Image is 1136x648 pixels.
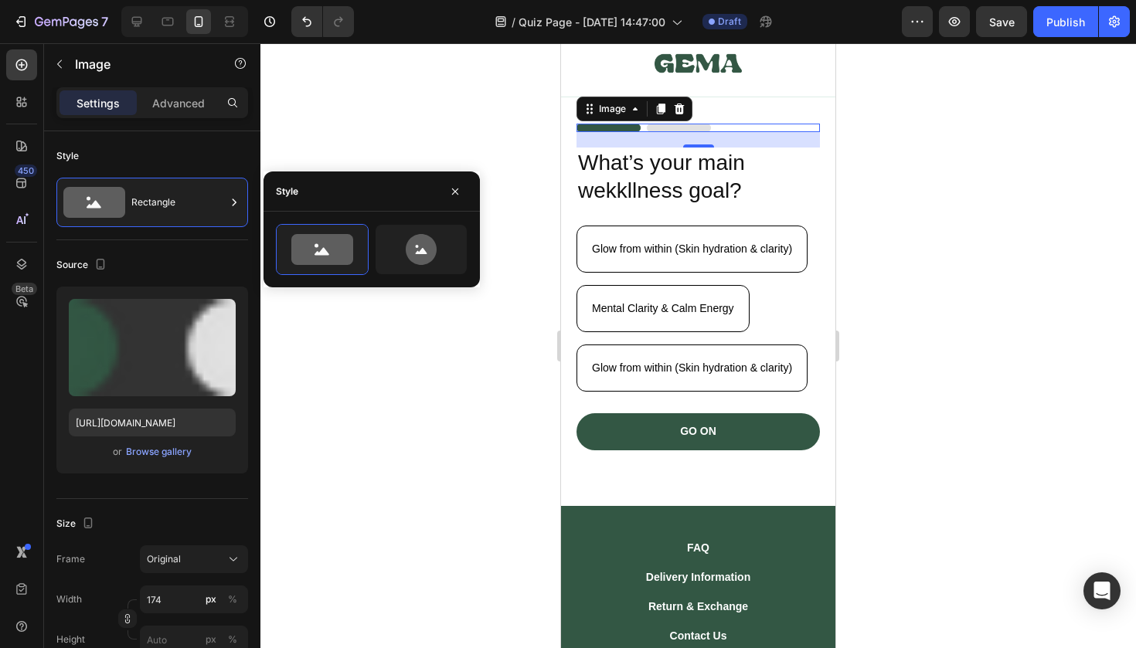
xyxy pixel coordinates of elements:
button: Original [140,545,248,573]
div: Browse gallery [126,445,192,459]
div: Style [276,185,298,198]
div: Source [56,255,110,276]
div: 450 [15,165,37,177]
img: preview-image [69,299,236,396]
div: Style [56,149,79,163]
a: Delivery Information [85,527,189,541]
span: Original [147,552,181,566]
button: % [202,590,220,609]
span: Quiz Page - [DATE] 14:47:00 [519,14,665,30]
div: % [228,633,237,646]
button: <p>Mental Clarity &amp; Calm Energy</p> [15,242,189,289]
div: % [228,592,237,606]
span: Save [989,15,1015,29]
div: Beta [12,283,37,295]
div: Rectangle [131,185,226,220]
p: Advanced [152,95,205,111]
div: Publish [1046,14,1085,30]
div: Open Intercom Messenger [1083,572,1121,609]
div: Undo/Redo [291,6,354,37]
button: Browse gallery [125,444,192,460]
div: px [206,633,216,646]
p: Settings [77,95,120,111]
button: px [223,590,242,609]
a: Return & Exchange [87,556,187,570]
iframe: Design area [561,43,835,648]
button: Publish [1033,6,1098,37]
span: / [512,14,515,30]
p: 7 [101,12,108,31]
label: Frame [56,552,85,566]
img: gempages_572066517542241152-c19750be-5ed4-4dc4-8421-7be21a046118.png [15,80,150,89]
a: FAQ [126,497,148,511]
input: https://example.com/image.jpg [69,409,236,436]
h2: What’s your main wekkllness goal? [15,104,259,164]
input: px% [140,585,248,613]
div: Size [56,514,97,534]
span: or [113,443,122,461]
button: <p>Glow from within (Skin hydration &amp; clarity)</p> [15,182,247,229]
div: px [206,592,216,606]
p: Mental Clarity & Calm Energy [31,257,173,273]
button: <p>GO ON</p> [15,370,259,407]
p: Pick Your Gema [17,56,257,68]
span: Draft [718,15,741,29]
p: Glow from within (Skin hydration & clarity) [31,317,231,333]
p: Glow from within (Skin hydration & clarity) [31,198,231,214]
label: Width [56,592,82,606]
label: Height [56,633,85,646]
div: Image [35,59,68,73]
button: 7 [6,6,115,37]
p: GO ON [119,380,155,396]
button: Save [976,6,1027,37]
p: Image [75,55,206,73]
a: Contact Us [109,585,166,599]
button: <p>Glow from within (Skin hydration &amp; clarity)</p> [15,301,247,348]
